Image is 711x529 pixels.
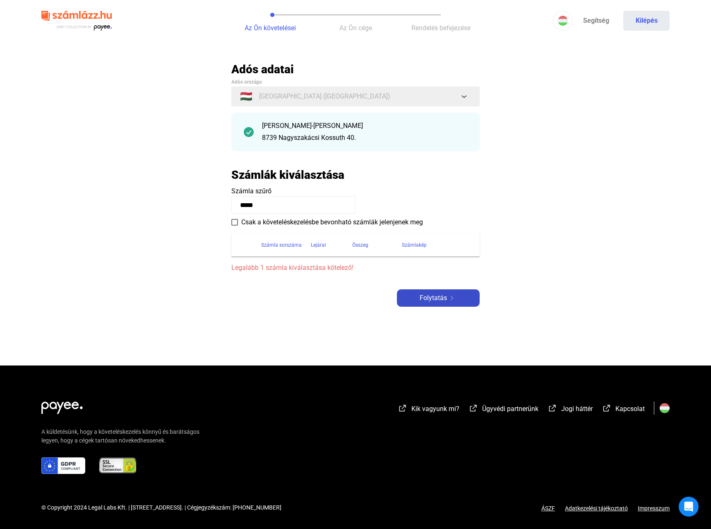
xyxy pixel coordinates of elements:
span: Kik vagyunk mi? [411,405,459,413]
h2: Számlák kiválasztása [231,168,344,182]
div: Összeg [352,240,402,250]
img: gdpr [41,457,85,474]
a: Impresszum [638,505,670,512]
img: external-link-white [548,404,557,412]
img: external-link-white [602,404,612,412]
span: Folytatás [420,293,447,303]
button: Folytatásarrow-right-white [397,289,480,307]
a: external-link-whiteÜgyvédi partnerünk [468,406,538,414]
a: Adatkezelési tájékoztató [555,505,638,512]
img: white-payee-white-dot.svg [41,397,83,414]
span: [GEOGRAPHIC_DATA] ([GEOGRAPHIC_DATA]) [259,91,390,101]
div: Számlakép [402,240,427,250]
div: [PERSON_NAME]-[PERSON_NAME] [262,121,467,131]
button: 🇭🇺[GEOGRAPHIC_DATA] ([GEOGRAPHIC_DATA]) [231,87,480,106]
div: © Copyright 2024 Legal Labs Kft. | [STREET_ADDRESS]. | Cégjegyzékszám: [PHONE_NUMBER] [41,503,281,512]
img: external-link-white [398,404,408,412]
a: external-link-whiteKik vagyunk mi? [398,406,459,414]
div: Összeg [352,240,368,250]
span: Legalább 1 számla kiválasztása kötelező! [231,263,480,273]
div: Open Intercom Messenger [679,497,699,517]
span: Számla szűrő [231,187,271,195]
a: external-link-whiteKapcsolat [602,406,645,414]
img: szamlazzhu-logo [41,7,112,34]
div: Számla sorszáma [261,240,302,250]
div: Lejárat [311,240,352,250]
span: Jogi háttér [561,405,593,413]
img: external-link-white [468,404,478,412]
div: Számlakép [402,240,470,250]
span: Kapcsolat [615,405,645,413]
span: Rendelés befejezése [411,24,471,32]
img: HU.svg [660,403,670,413]
button: Kilépés [623,11,670,31]
span: Az Ön cége [339,24,372,32]
a: ÁSZF [541,505,555,512]
img: arrow-right-white [447,296,457,300]
div: Számla sorszáma [261,240,311,250]
h2: Adós adatai [231,62,480,77]
span: Csak a követeléskezelésbe bevonható számlák jelenjenek meg [241,217,423,227]
a: Segítség [573,11,619,31]
button: HU [553,11,573,31]
span: Ügyvédi partnerünk [482,405,538,413]
div: 8739 Nagyszakácsi Kossuth 40. [262,133,467,143]
a: external-link-whiteJogi háttér [548,406,593,414]
div: Lejárat [311,240,326,250]
img: HU [558,16,568,26]
img: ssl [98,457,137,474]
img: checkmark-darker-green-circle [244,127,254,137]
span: Az Ön követelései [245,24,296,32]
span: Adós országa [231,79,262,85]
span: 🇭🇺 [240,91,252,101]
